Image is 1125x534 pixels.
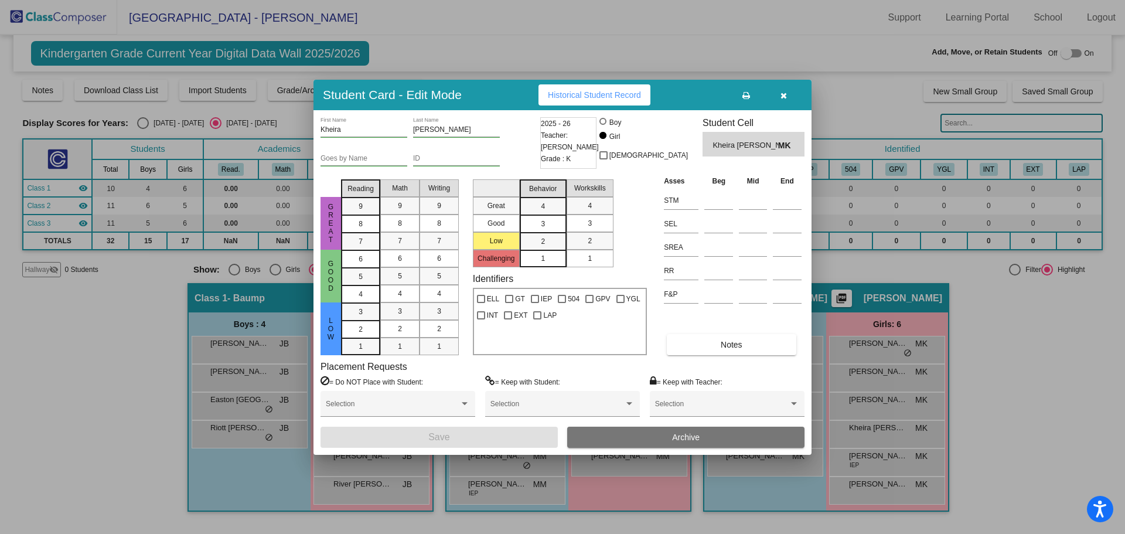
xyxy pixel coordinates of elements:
[437,288,441,299] span: 4
[541,292,552,306] span: IEP
[428,183,450,193] span: Writing
[650,376,722,387] label: = Keep with Teacher:
[326,203,336,244] span: Great
[359,254,363,264] span: 6
[437,324,441,334] span: 2
[398,200,402,211] span: 9
[778,140,795,152] span: MK
[667,334,796,355] button: Notes
[574,183,606,193] span: Workskills
[664,285,698,303] input: assessment
[736,175,770,188] th: Mid
[541,236,545,247] span: 2
[609,131,621,142] div: Girl
[398,236,402,246] span: 7
[437,306,441,317] span: 3
[487,292,499,306] span: ELL
[473,273,513,284] label: Identifiers
[321,155,407,163] input: goes by name
[568,292,579,306] span: 504
[359,341,363,352] span: 1
[359,324,363,335] span: 2
[770,175,804,188] th: End
[588,253,592,264] span: 1
[326,317,336,341] span: Low
[664,192,698,209] input: assessment
[359,307,363,317] span: 3
[538,84,650,106] button: Historical Student Record
[529,183,557,194] span: Behavior
[428,432,449,442] span: Save
[703,117,804,128] h3: Student Cell
[541,253,545,264] span: 1
[437,218,441,229] span: 8
[359,271,363,282] span: 5
[437,253,441,264] span: 6
[347,183,374,194] span: Reading
[712,140,778,152] span: Kheira [PERSON_NAME]
[672,433,700,442] span: Archive
[398,341,402,352] span: 1
[398,324,402,334] span: 2
[664,262,698,280] input: assessment
[721,340,742,349] span: Notes
[609,117,622,128] div: Boy
[321,361,407,372] label: Placement Requests
[323,87,462,102] h3: Student Card - Edit Mode
[359,289,363,300] span: 4
[548,90,641,100] span: Historical Student Record
[359,201,363,212] span: 9
[541,153,571,165] span: Grade : K
[485,376,560,387] label: = Keep with Student:
[398,288,402,299] span: 4
[321,376,423,387] label: = Do NOT Place with Student:
[541,118,571,130] span: 2025 - 26
[359,236,363,247] span: 7
[588,218,592,229] span: 3
[326,260,336,292] span: Good
[664,215,698,233] input: assessment
[437,236,441,246] span: 7
[398,271,402,281] span: 5
[514,308,527,322] span: EXT
[392,183,408,193] span: Math
[487,308,498,322] span: INT
[701,175,736,188] th: Beg
[437,341,441,352] span: 1
[541,219,545,229] span: 3
[543,308,557,322] span: LAP
[437,200,441,211] span: 9
[588,200,592,211] span: 4
[626,292,640,306] span: YGL
[588,236,592,246] span: 2
[359,219,363,229] span: 8
[567,427,804,448] button: Archive
[437,271,441,281] span: 5
[541,201,545,212] span: 4
[321,427,558,448] button: Save
[609,148,688,162] span: [DEMOGRAPHIC_DATA]
[398,306,402,317] span: 3
[664,239,698,256] input: assessment
[541,130,599,153] span: Teacher: [PERSON_NAME]
[398,253,402,264] span: 6
[661,175,701,188] th: Asses
[595,292,610,306] span: GPV
[515,292,525,306] span: GT
[398,218,402,229] span: 8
